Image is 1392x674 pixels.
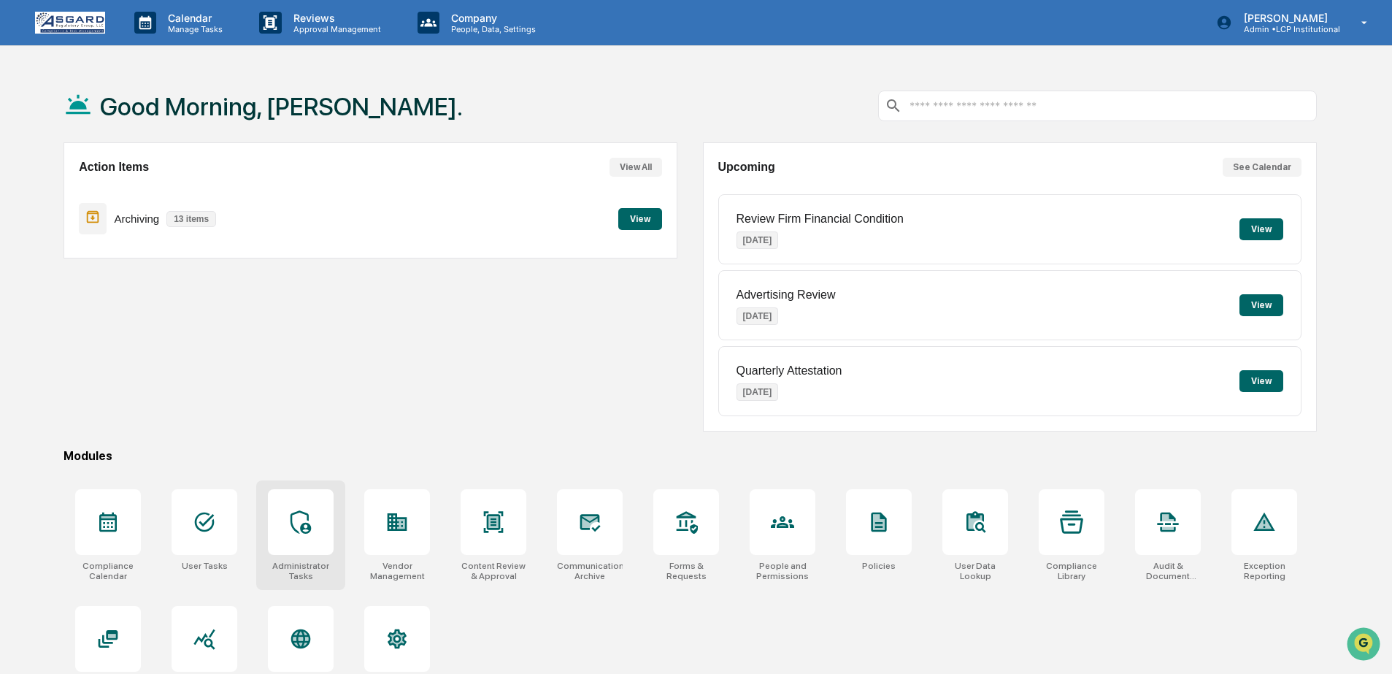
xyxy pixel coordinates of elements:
p: Company [439,12,543,24]
p: 13 items [166,211,216,227]
span: [DATE] [129,238,159,250]
p: Calendar [156,12,230,24]
p: Quarterly Attestation [737,364,842,378]
h1: Good Morning, [PERSON_NAME]. [100,92,463,121]
span: • [121,238,126,250]
div: Start new chat [66,112,239,126]
span: [PERSON_NAME] [45,238,118,250]
button: View [618,208,662,230]
h2: Action Items [79,161,149,174]
img: 8933085812038_c878075ebb4cc5468115_72.jpg [31,112,57,138]
p: Manage Tasks [156,24,230,34]
p: Admin • LCP Institutional [1232,24,1340,34]
iframe: Open customer support [1345,626,1385,665]
img: Shannon Brady [15,224,38,248]
div: 🔎 [15,328,26,340]
div: Policies [862,561,896,571]
div: Vendor Management [364,561,430,581]
p: People, Data, Settings [439,24,543,34]
p: Approval Management [282,24,388,34]
p: Reviews [282,12,388,24]
div: Content Review & Approval [461,561,526,581]
div: Past conversations [15,162,98,174]
p: [PERSON_NAME] [1232,12,1340,24]
span: Data Lookup [29,326,92,341]
p: Archiving [114,212,159,225]
div: Audit & Document Logs [1135,561,1201,581]
button: View [1239,218,1283,240]
img: logo [35,12,105,34]
div: We're available if you need us! [66,126,201,138]
div: Compliance Calendar [75,561,141,581]
img: Shannon Brady [15,185,38,208]
button: See Calendar [1223,158,1301,177]
div: Exception Reporting [1231,561,1297,581]
a: 🗄️Attestations [100,293,187,319]
button: View [1239,294,1283,316]
div: Forms & Requests [653,561,719,581]
div: User Data Lookup [942,561,1008,581]
button: View All [610,158,662,177]
span: • [121,199,126,210]
p: [DATE] [737,231,779,249]
p: How can we help? [15,31,266,54]
a: View [618,211,662,225]
a: 🖐️Preclearance [9,293,100,319]
p: [DATE] [737,307,779,325]
a: 🔎Data Lookup [9,321,98,347]
a: Powered byPylon [103,361,177,373]
span: [PERSON_NAME] [45,199,118,210]
span: Attestations [120,299,181,313]
div: 🖐️ [15,300,26,312]
p: Advertising Review [737,288,836,302]
div: Modules [64,449,1316,463]
img: 1746055101610-c473b297-6a78-478c-a979-82029cc54cd1 [15,112,41,138]
button: Start new chat [248,116,266,134]
p: Review Firm Financial Condition [737,212,904,226]
div: Communications Archive [557,561,623,581]
div: People and Permissions [750,561,815,581]
span: Pylon [145,362,177,373]
h2: Upcoming [718,161,775,174]
span: Preclearance [29,299,94,313]
div: 🗄️ [106,300,118,312]
span: [DATE] [129,199,159,210]
button: See all [226,159,266,177]
p: [DATE] [737,383,779,401]
button: View [1239,370,1283,392]
div: Compliance Library [1039,561,1104,581]
div: User Tasks [182,561,228,571]
div: Administrator Tasks [268,561,334,581]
